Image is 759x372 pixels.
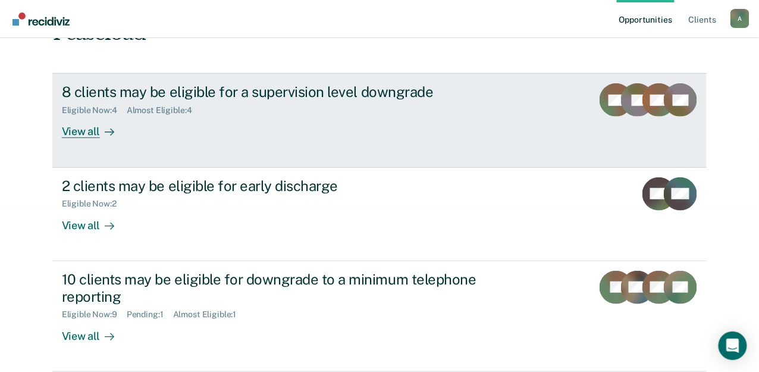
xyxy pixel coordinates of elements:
[62,199,126,209] div: Eligible Now : 2
[173,310,246,320] div: Almost Eligible : 1
[62,105,127,115] div: Eligible Now : 4
[52,168,707,261] a: 2 clients may be eligible for early dischargeEligible Now:2View all
[730,9,749,28] button: Profile dropdown button
[62,271,479,305] div: 10 clients may be eligible for downgrade to a minimum telephone reporting
[62,177,479,195] div: 2 clients may be eligible for early discharge
[62,310,127,320] div: Eligible Now : 9
[730,9,749,28] div: A
[52,261,707,372] a: 10 clients may be eligible for downgrade to a minimum telephone reportingEligible Now:9Pending:1A...
[12,12,70,26] img: Recidiviz
[719,332,747,360] div: Open Intercom Messenger
[62,83,479,101] div: 8 clients may be eligible for a supervision level downgrade
[62,115,128,139] div: View all
[127,105,202,115] div: Almost Eligible : 4
[127,310,173,320] div: Pending : 1
[62,209,128,232] div: View all
[62,320,128,343] div: View all
[52,73,707,167] a: 8 clients may be eligible for a supervision level downgradeEligible Now:4Almost Eligible:4View all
